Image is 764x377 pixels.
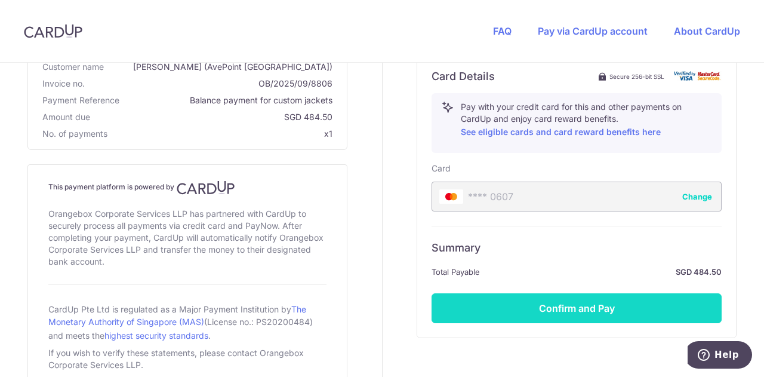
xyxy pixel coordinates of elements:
[48,304,306,327] a: The Monetary Authority of Singapore (MAS)
[90,78,332,90] span: OB/2025/09/8806
[674,71,722,81] img: card secure
[688,341,752,371] iframe: Opens a widget where you can find more information
[48,299,326,345] div: CardUp Pte Ltd is regulated as a Major Payment Institution by (License no.: PS20200484) and meets...
[432,265,480,279] span: Total Payable
[42,61,104,73] span: Customer name
[42,95,119,105] span: translation missing: en.payment_reference
[48,206,326,270] div: Orangebox Corporate Services LLP has partnered with CardUp to securely process all payments via c...
[461,127,661,137] a: See eligible cards and card reward benefits here
[324,128,332,139] span: x1
[95,111,332,123] span: SGD 484.50
[109,61,332,73] span: [PERSON_NAME] (AvePoint [GEOGRAPHIC_DATA])
[124,94,332,106] span: Balance payment for custom jackets
[48,345,326,373] div: If you wish to verify these statements, please contact Orangebox Corporate Services LLP.
[432,293,722,323] button: Confirm and Pay
[42,111,90,123] span: Amount due
[461,101,711,139] p: Pay with your credit card for this and other payments on CardUp and enjoy card reward benefits.
[674,25,740,37] a: About CardUp
[682,191,712,203] button: Change
[609,72,664,81] span: Secure 256-bit SSL
[177,180,235,195] img: CardUp
[538,25,648,37] a: Pay via CardUp account
[48,180,326,195] h4: This payment platform is powered by
[24,24,82,38] img: CardUp
[42,78,85,90] span: Invoice no.
[104,330,208,341] a: highest security standards
[42,128,107,140] span: No. of payments
[485,265,722,279] strong: SGD 484.50
[432,69,495,84] h6: Card Details
[432,241,722,255] h6: Summary
[432,163,451,174] label: Card
[493,25,512,37] a: FAQ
